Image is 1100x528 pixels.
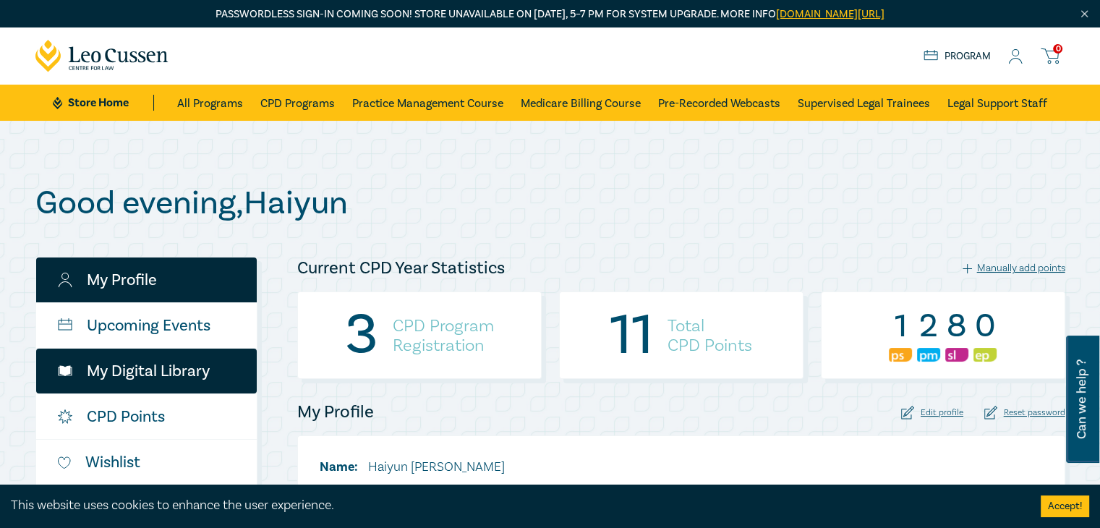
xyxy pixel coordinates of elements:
a: Wishlist [36,440,257,485]
h1: Good evening , Haiyun [35,184,1065,222]
div: This website uses cookies to enhance the user experience. [11,496,1019,515]
img: Close [1078,8,1091,20]
a: Program [924,48,991,64]
a: Pre-Recorded Webcasts [658,85,780,121]
a: All Programs [177,85,243,121]
button: Accept cookies [1041,495,1089,517]
h4: Current CPD Year Statistics [297,257,505,280]
a: CPD Points [36,394,257,439]
a: My Profile [36,257,257,302]
a: Upcoming Events [36,303,257,348]
div: 1 [889,307,912,345]
h4: My Profile [297,401,374,424]
div: 0 [973,307,997,345]
img: Practice Management & Business Skills [917,348,940,362]
span: Can we help ? [1075,344,1088,454]
h4: CPD Program Registration [393,316,494,355]
li: Haiyun [PERSON_NAME] [320,458,559,477]
a: My Digital Library [36,349,257,393]
img: Ethics & Professional Responsibility [973,348,997,362]
span: Name: [320,459,358,475]
a: Legal Support Staff [947,85,1047,121]
a: Supervised Legal Trainees [798,85,930,121]
a: Store Home [53,95,153,111]
a: CPD Programs [260,85,335,121]
img: Substantive Law [945,348,968,362]
img: Professional Skills [889,348,912,362]
div: 11 [610,317,653,354]
div: 8 [945,307,968,345]
p: Passwordless sign-in coming soon! Store unavailable on [DATE], 5–7 PM for system upgrade. More info [35,7,1065,22]
a: [DOMAIN_NAME][URL] [776,7,884,21]
div: Manually add points [963,262,1065,275]
div: Reset password [984,406,1065,420]
div: 2 [917,307,940,345]
a: Medicare Billing Course [521,85,641,121]
h4: Total CPD Points [668,316,752,355]
div: Edit profile [901,406,963,420]
a: Practice Management Course [352,85,503,121]
div: 3 [345,317,378,354]
span: 0 [1053,44,1062,54]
